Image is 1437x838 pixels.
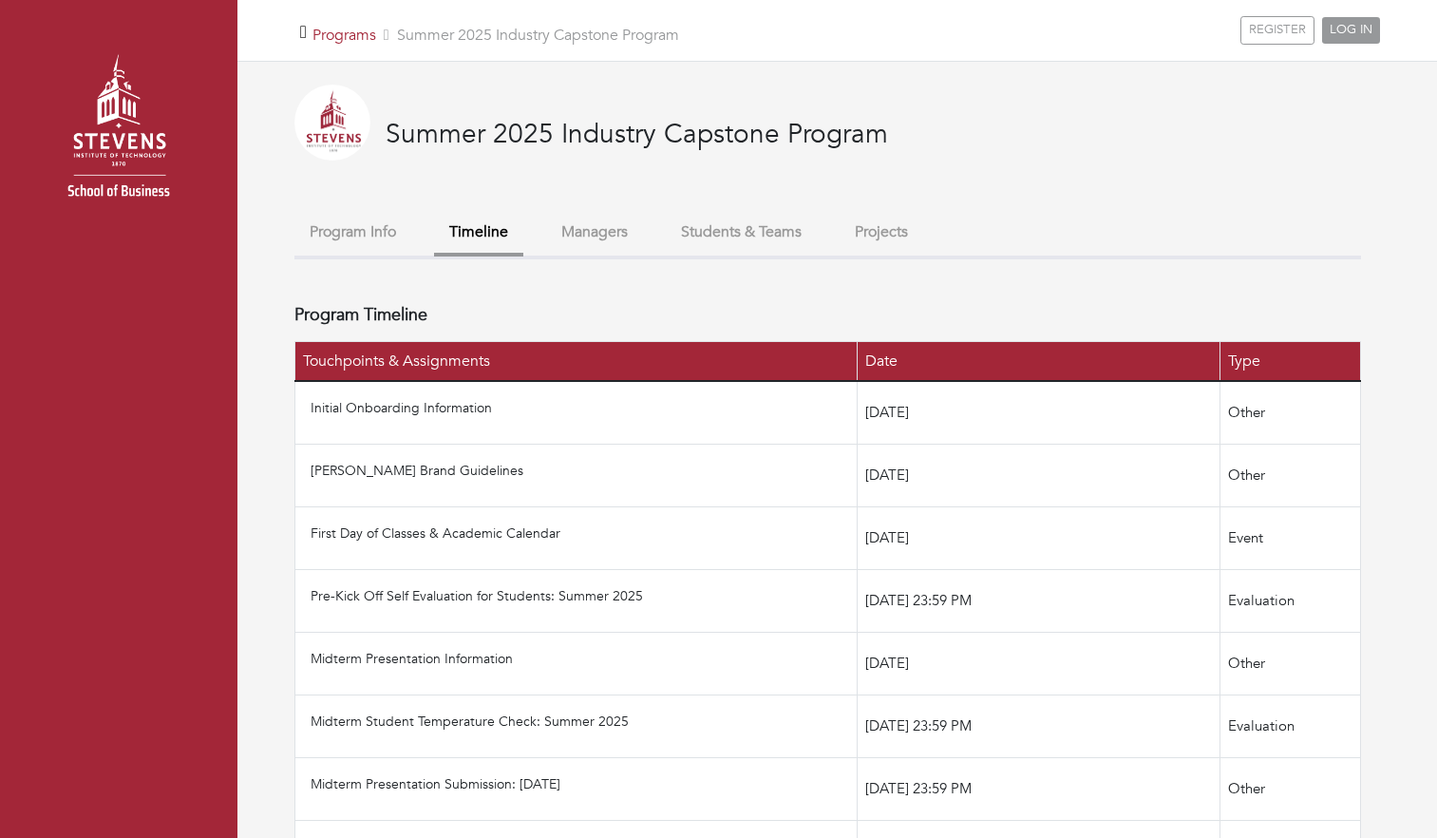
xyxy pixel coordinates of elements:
a: LOG IN [1322,17,1380,44]
button: Projects [840,212,923,253]
p: [PERSON_NAME] Brand Guidelines [311,461,849,481]
h3: Summer 2025 Industry Capstone Program [386,119,888,151]
a: REGISTER [1240,16,1314,45]
p: Midterm Student Temperature Check: Summer 2025 [311,712,849,732]
th: Touchpoints & Assignments [295,341,858,381]
button: Students & Teams [666,212,817,253]
td: [DATE] 23:59 PM [857,757,1220,820]
td: [DATE] [857,444,1220,506]
td: Other [1220,757,1360,820]
td: [DATE] [857,381,1220,445]
button: Program Info [294,212,411,253]
p: First Day of Classes & Academic Calendar [311,524,849,543]
td: Evaluation [1220,695,1360,757]
td: [DATE] [857,506,1220,569]
img: stevens_logo.png [19,33,218,233]
p: Initial Onboarding Information [311,398,849,418]
td: Evaluation [1220,569,1360,632]
p: Pre-Kick Off Self Evaluation for Students: Summer 2025 [311,586,849,606]
img: 2025-04-24%20134207.png [294,85,370,161]
td: [DATE] 23:59 PM [857,695,1220,757]
td: Other [1220,381,1360,445]
a: Programs [312,25,376,46]
p: Midterm Presentation Information [311,649,849,669]
h4: Program Timeline [294,305,427,326]
td: Event [1220,506,1360,569]
td: Other [1220,444,1360,506]
p: Midterm Presentation Submission: [DATE] [311,774,849,794]
button: Managers [546,212,643,253]
td: Other [1220,632,1360,695]
td: [DATE] 23:59 PM [857,569,1220,632]
th: Date [857,341,1220,381]
h5: Summer 2025 Industry Capstone Program [312,27,679,45]
td: [DATE] [857,632,1220,695]
button: Timeline [434,212,523,257]
th: Type [1220,341,1360,381]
